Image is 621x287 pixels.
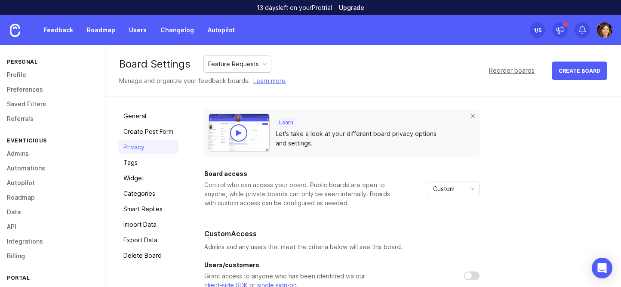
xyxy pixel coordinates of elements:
button: Create Board [552,62,607,80]
a: Smart Replies [118,202,178,216]
div: Open Intercom Messenger [592,258,612,278]
a: Export Data [118,233,178,247]
div: Control who can access your board. Public boards are open to anyone, while private boards can onl... [204,180,394,207]
a: Import Data [118,218,178,231]
span: Create Board [559,68,600,74]
div: Reorder boards [489,66,535,75]
a: Autopilot [203,22,240,38]
p: Learn [279,119,293,126]
a: Changelog [155,22,199,38]
div: Board access [204,171,394,177]
a: Roadmap [82,22,120,38]
div: Let's take a look at your different board privacy options and settings. [276,129,459,148]
span: Custom [433,184,455,194]
img: video-thumbnail-privacy-dac4fa42d9a25228b883fcf3c7704dd2.jpg [209,114,270,152]
p: Admins and any users that meet the criteria below will see this board. [204,242,480,252]
div: Board Settings [119,59,191,69]
p: 13 days left on your Pro trial [257,3,332,12]
a: Create Post Form [118,125,178,139]
a: Privacy [118,140,178,154]
a: Categories [118,187,178,201]
svg: toggle icon [465,185,479,192]
div: toggle menu [428,182,480,196]
h5: Custom Access [204,228,257,239]
a: Feedback [39,22,78,38]
img: Canny Home [10,24,20,37]
div: Feature Requests [208,59,259,69]
a: Users [124,22,152,38]
a: Learn more [253,76,286,86]
a: General [118,109,178,123]
a: Delete Board [118,249,178,262]
a: Upgrade [339,5,364,11]
div: Manage and organize your feedback boards. [119,76,286,86]
a: Widget [118,171,178,185]
a: Tags [118,156,178,170]
div: 1 /5 [534,24,541,36]
div: Users/customers [204,262,394,268]
img: Elena Kushpel [597,22,612,38]
button: 1/5 [530,22,545,38]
